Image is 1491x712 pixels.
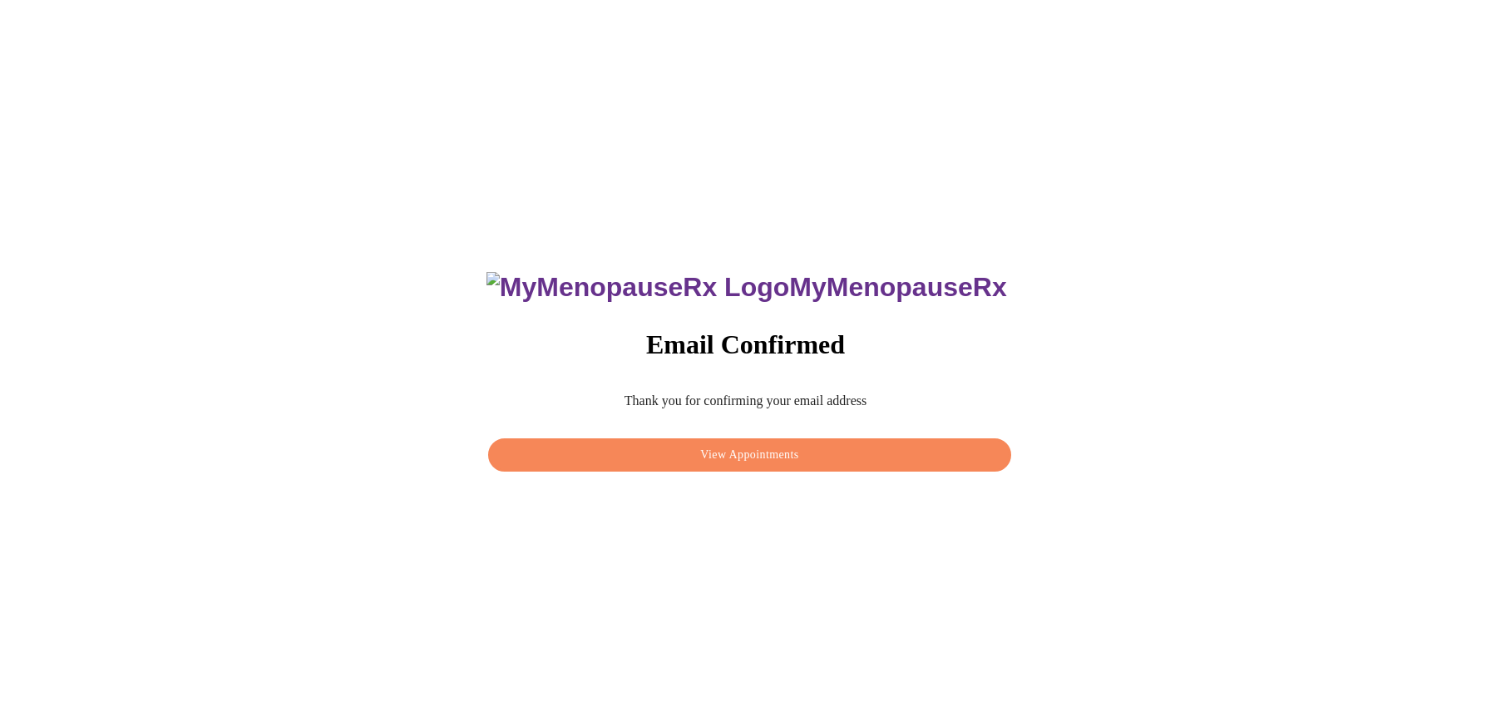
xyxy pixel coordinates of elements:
[484,329,1006,360] h3: Email Confirmed
[486,272,1007,303] h3: MyMenopauseRx
[507,445,991,466] span: View Appointments
[484,443,1015,457] a: View Appointments
[486,272,789,303] img: MyMenopauseRx Logo
[488,438,1010,472] button: View Appointments
[484,393,1006,408] p: Thank you for confirming your email address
